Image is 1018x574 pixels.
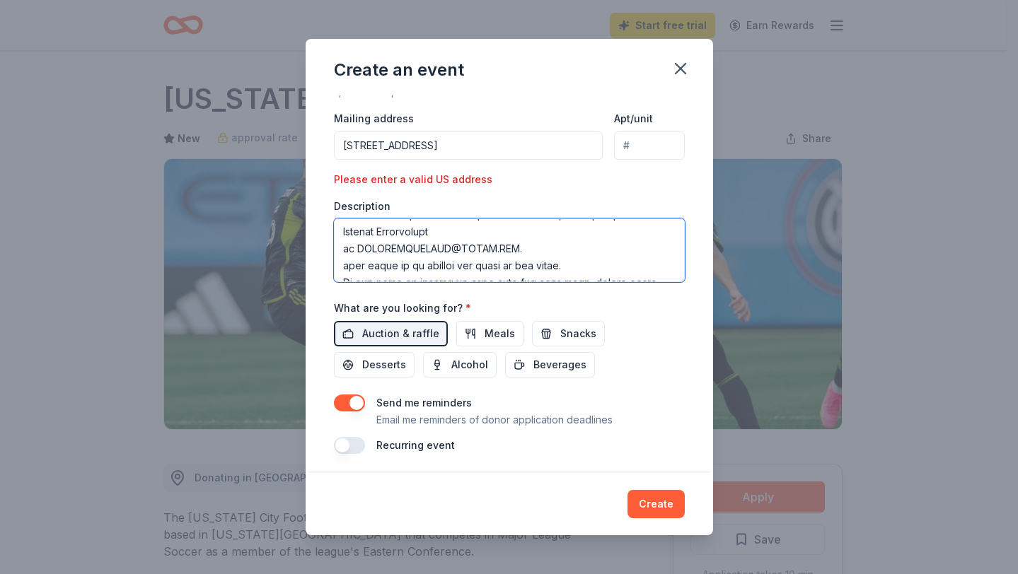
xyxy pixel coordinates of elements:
button: Snacks [532,321,605,346]
label: Mailing address [334,112,414,126]
input: # [614,131,684,160]
label: Apt/unit [614,112,653,126]
input: Enter a US address [334,131,603,160]
button: Beverages [505,352,595,377]
span: Desserts [362,356,406,373]
button: Create [627,490,685,518]
p: Email me reminders of donor application deadlines [376,411,613,428]
span: Auction & raffle [362,325,439,342]
div: Please enter a valid US address [334,171,501,188]
button: Meals [456,321,524,346]
button: Auction & raffle [334,321,448,346]
label: Send me reminders [376,397,472,409]
label: Description [334,199,391,213]
div: Create an event [334,59,464,81]
span: Beverages [533,356,586,373]
textarea: Lore Ipsumdolo Sitametc , Adipisci Elitsed doe t incid utla et dol magnaaliq en adm veniamqu no e... [334,218,685,282]
button: Alcohol [423,352,497,377]
span: Meals [485,325,515,342]
span: Alcohol [451,356,488,373]
label: Recurring event [376,439,455,451]
label: What are you looking for? [334,301,471,315]
button: Desserts [334,352,415,377]
span: Snacks [560,325,596,342]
